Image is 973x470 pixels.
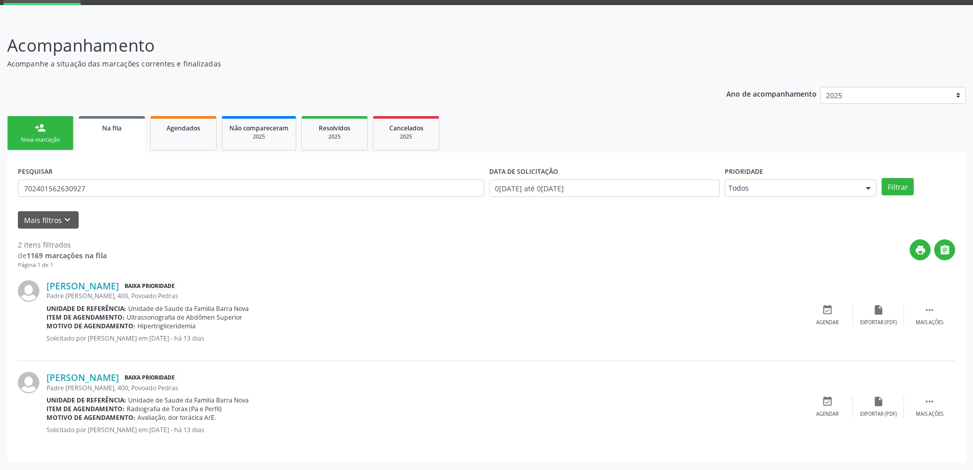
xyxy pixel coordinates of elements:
div: Padre [PERSON_NAME], 400, Povoado Pedras [46,384,802,392]
span: Radiografia de Torax (Pa e Perfil) [127,405,222,413]
i: event_available [822,396,833,407]
i: keyboard_arrow_down [62,214,73,226]
div: Página 1 de 1 [18,261,107,270]
label: DATA DE SOLICITAÇÃO [489,164,558,180]
div: Agendar [816,319,839,326]
b: Motivo de agendamento: [46,322,135,330]
i: insert_drive_file [873,396,884,407]
div: Exportar (PDF) [860,411,897,418]
div: Mais ações [916,319,943,326]
div: de [18,250,107,261]
button: Mais filtroskeyboard_arrow_down [18,211,79,229]
i:  [939,244,951,256]
i: event_available [822,304,833,316]
input: Selecione um intervalo [489,180,720,197]
span: Baixa Prioridade [123,372,177,383]
span: Resolvidos [319,124,350,132]
p: Ano de acompanhamento [726,87,817,100]
img: img [18,372,39,393]
b: Motivo de agendamento: [46,413,135,422]
span: Agendados [167,124,200,132]
div: Exportar (PDF) [860,319,897,326]
div: 2025 [229,133,289,141]
b: Item de agendamento: [46,405,125,413]
button: print [910,239,931,260]
span: Ultrassonografia de Abdômen Superior [127,313,242,322]
div: person_add [35,122,46,133]
b: Unidade de referência: [46,304,126,313]
div: Padre [PERSON_NAME], 400, Povoado Pedras [46,292,802,300]
p: Solicitado por [PERSON_NAME] em [DATE] - há 13 dias [46,334,802,343]
span: Baixa Prioridade [123,281,177,292]
span: Hipertrigliceridemia [137,322,196,330]
span: Unidade de Saude da Familia Barra Nova [128,304,249,313]
img: img [18,280,39,302]
input: Nome, CNS [18,180,484,197]
span: Todos [728,183,856,193]
div: Nova marcação [15,136,66,144]
div: Agendar [816,411,839,418]
span: Na fila [102,124,122,132]
i: insert_drive_file [873,304,884,316]
b: Unidade de referência: [46,396,126,405]
span: Avaliação, dor torácica A/E. [137,413,216,422]
div: Mais ações [916,411,943,418]
span: Unidade de Saude da Familia Barra Nova [128,396,249,405]
b: Item de agendamento: [46,313,125,322]
span: Não compareceram [229,124,289,132]
strong: 1169 marcações na fila [27,251,107,260]
div: 2 itens filtrados [18,239,107,250]
i: print [915,244,926,256]
div: 2025 [309,133,360,141]
button: Filtrar [882,178,914,195]
a: [PERSON_NAME] [46,280,119,292]
p: Solicitado por [PERSON_NAME] em [DATE] - há 13 dias [46,426,802,434]
i:  [924,304,935,316]
label: Prioridade [725,164,763,180]
a: [PERSON_NAME] [46,372,119,383]
p: Acompanhamento [7,33,678,58]
span: Cancelados [389,124,423,132]
i:  [924,396,935,407]
p: Acompanhe a situação das marcações correntes e finalizadas [7,58,678,69]
button:  [934,239,955,260]
label: PESQUISAR [18,164,53,180]
div: 2025 [381,133,432,141]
